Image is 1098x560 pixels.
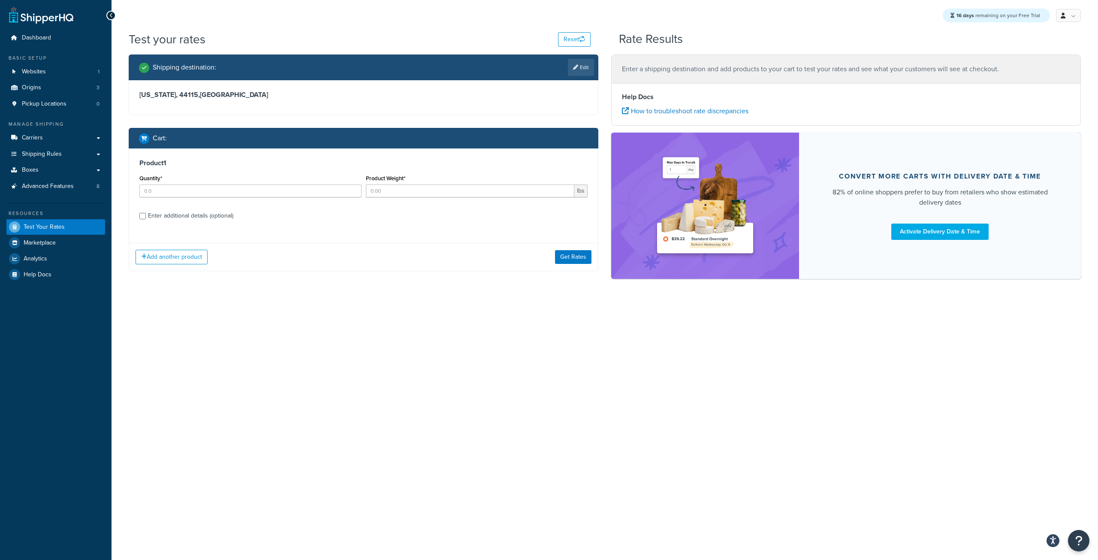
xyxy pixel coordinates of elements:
button: Get Rates [555,250,591,264]
span: Marketplace [24,239,56,247]
h3: [US_STATE], 44115 , [GEOGRAPHIC_DATA] [139,91,588,99]
h4: Help Docs [622,92,1070,102]
input: 0.00 [366,185,575,197]
span: Boxes [22,166,39,174]
span: Advanced Features [22,183,74,190]
a: Edit [568,59,594,76]
span: Test Your Rates [24,224,65,231]
span: lbs [574,185,588,197]
input: Enter additional details (optional) [139,213,146,219]
h3: Product 1 [139,159,588,167]
a: Shipping Rules [6,146,105,162]
div: Basic Setup [6,54,105,62]
a: Websites1 [6,64,105,80]
span: Carriers [22,134,43,142]
div: Manage Shipping [6,121,105,128]
span: Analytics [24,255,47,263]
span: Dashboard [22,34,51,42]
p: Enter a shipping destination and add products to your cart to test your rates and see what your c... [622,63,1070,75]
span: 1 [98,68,100,76]
h2: Shipping destination : [153,64,216,71]
input: 0.0 [139,185,362,197]
h1: Test your rates [129,31,205,48]
span: 8 [97,183,100,190]
label: Quantity* [139,175,162,182]
span: 0 [97,100,100,108]
a: Help Docs [6,267,105,282]
a: Carriers [6,130,105,146]
button: Open Resource Center [1068,530,1089,551]
h2: Rate Results [619,33,683,46]
li: Advanced Features [6,179,105,194]
button: Add another product [136,250,208,264]
a: Boxes [6,162,105,178]
a: Origins3 [6,80,105,96]
span: 3 [97,84,100,91]
a: Advanced Features8 [6,179,105,194]
a: Activate Delivery Date & Time [891,224,989,240]
h2: Cart : [153,134,167,142]
img: feature-image-ddt-36eae7f7280da8017bfb280eaccd9c446f90b1fe08728e4019434db127062ab4.png [652,145,759,266]
div: Resources [6,210,105,217]
span: Origins [22,84,41,91]
strong: 16 days [956,12,974,19]
li: Websites [6,64,105,80]
a: Test Your Rates [6,219,105,235]
a: Marketplace [6,235,105,251]
span: Shipping Rules [22,151,62,158]
label: Product Weight* [366,175,405,182]
span: Help Docs [24,271,51,278]
a: Dashboard [6,30,105,46]
a: How to troubleshoot rate discrepancies [622,106,748,116]
span: Websites [22,68,46,76]
button: Reset [558,32,591,47]
div: 82% of online shoppers prefer to buy from retailers who show estimated delivery dates [820,187,1060,208]
li: Origins [6,80,105,96]
span: remaining on your Free Trial [956,12,1040,19]
span: Pickup Locations [22,100,66,108]
a: Analytics [6,251,105,266]
a: Pickup Locations0 [6,96,105,112]
div: Convert more carts with delivery date & time [839,172,1041,181]
li: Pickup Locations [6,96,105,112]
div: Enter additional details (optional) [148,210,233,222]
